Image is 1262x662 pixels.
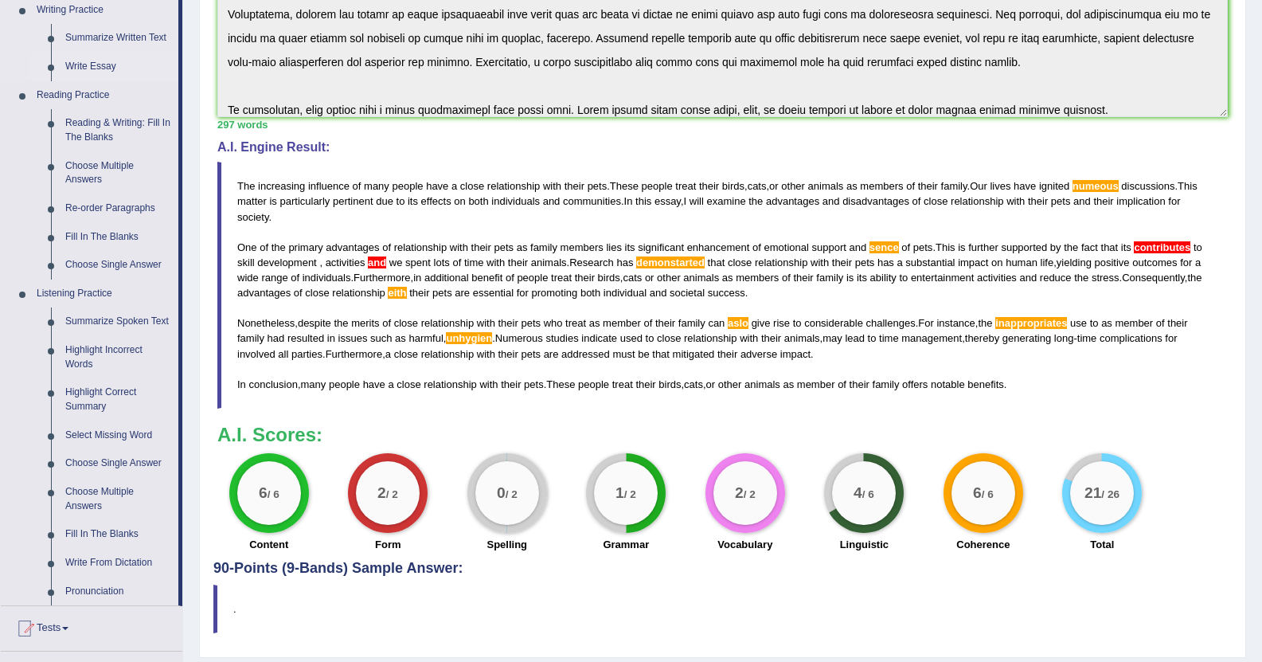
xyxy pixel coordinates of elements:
[268,332,285,344] span: had
[870,272,897,284] span: ability
[846,272,854,284] span: is
[531,257,567,268] span: animals
[308,180,350,192] span: influence
[1050,241,1061,253] span: by
[561,241,604,253] span: members
[936,241,955,253] span: This
[722,180,744,192] span: birds
[598,272,620,284] span: birds
[675,180,696,192] span: treat
[287,332,324,344] span: resulted
[58,336,178,378] a: Highlight Incorrect Words
[237,241,257,253] span: One
[1028,195,1048,207] span: their
[395,332,406,344] span: as
[1081,241,1098,253] span: fact
[237,272,259,284] span: wide
[543,180,561,192] span: with
[620,332,643,344] span: used
[773,317,790,329] span: rise
[708,287,745,299] span: success
[58,53,178,81] a: Write Essay
[866,317,916,329] span: challenges
[392,180,423,192] span: people
[808,180,844,192] span: animals
[793,272,813,284] span: their
[1,606,182,646] a: Tests
[454,195,465,207] span: on
[846,180,858,192] span: as
[471,272,502,284] span: benefit
[1064,241,1078,253] span: the
[822,195,840,207] span: and
[388,287,406,299] span: Possible spelling mistake found. (did you mean: with)
[58,478,178,520] a: Choose Multiple Answers
[405,257,431,268] span: spent
[1039,180,1069,192] span: ignited
[968,241,998,253] span: further
[804,317,863,329] span: considerable
[58,449,178,478] a: Choose Single Answer
[1074,272,1088,284] span: the
[1180,257,1192,268] span: for
[752,241,761,253] span: of
[29,280,178,308] a: Listening Practice
[543,195,561,207] span: and
[279,195,330,207] span: particularly
[832,257,852,268] span: their
[906,180,915,192] span: of
[654,195,681,207] span: essay
[468,195,488,207] span: both
[842,195,909,207] span: disadvantages
[657,332,681,344] span: close
[956,537,1010,552] label: Coherence
[911,272,975,284] span: entertainment
[970,180,987,192] span: Our
[338,332,368,344] span: issues
[237,180,255,192] span: The
[1195,257,1201,268] span: a
[699,180,719,192] span: their
[1001,241,1047,253] span: supported
[494,241,514,253] span: pets
[319,257,322,268] span: Put a space after the comma, but not before the comma. (did you mean: ,)
[816,272,843,284] span: family
[811,257,829,268] span: with
[421,317,475,329] span: relationship
[645,272,654,284] span: or
[606,241,622,253] span: lies
[544,317,563,329] span: who
[623,272,642,284] span: cats
[551,272,572,284] span: treat
[690,195,704,207] span: will
[58,24,178,53] a: Summarize Written Text
[603,537,649,552] label: Grammar
[901,241,910,253] span: of
[625,241,635,253] span: its
[58,307,178,336] a: Summarize Spoken Text
[604,287,647,299] span: individual
[684,332,737,344] span: relationship
[766,195,819,207] span: advantages
[486,257,505,268] span: with
[616,257,633,268] span: has
[477,348,495,360] span: with
[1014,180,1036,192] span: have
[1093,195,1113,207] span: their
[58,109,178,151] a: Reading & Writing: Fill In The Blanks
[1121,180,1174,192] span: discussions
[408,332,443,344] span: harmful
[368,257,386,268] span: Use a comma before ‘and’ if it connects two independent clauses (unless they are closely connecte...
[722,272,733,284] span: as
[1187,272,1201,284] span: the
[521,317,541,329] span: pets
[1095,257,1130,268] span: positive
[397,195,405,207] span: to
[464,257,484,268] span: time
[643,317,652,329] span: of
[495,332,543,344] span: Numerous
[303,272,351,284] span: individuals
[781,180,805,192] span: other
[317,257,320,268] span: Put a space after the comma, but not before the comma. (did you mean: ,)
[764,241,809,253] span: emotional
